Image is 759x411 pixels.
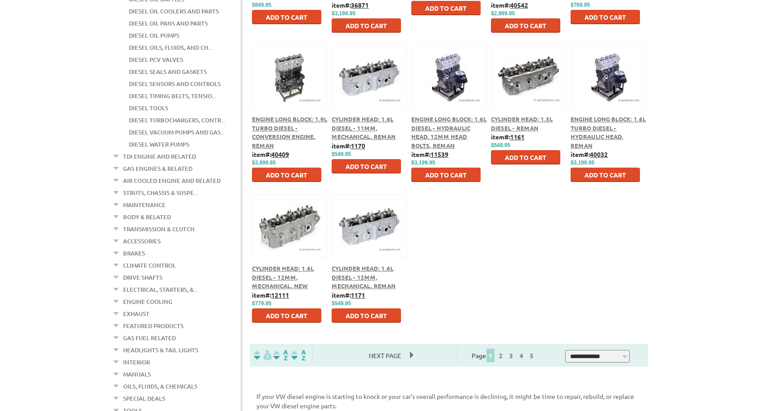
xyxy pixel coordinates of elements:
b: item#: [491,133,524,141]
u: 40032 [590,150,608,158]
span: $769.95 [571,2,590,8]
b: item#: [411,150,448,158]
span: Add to Cart [505,22,546,30]
a: Engine Long Block: 1.6L Diesel - Hydraulic Head, 12mm Head Bolts, Reman [411,115,486,149]
span: $549.95 [332,300,351,307]
span: $3,899.95 [252,160,276,166]
a: Gas Engines & Related [123,163,192,174]
div: Page [457,348,551,363]
b: item#: [252,150,289,158]
span: 1 [486,349,495,362]
a: Air Cooled Engine and Related [123,175,221,186]
span: Add to Cart [584,13,626,21]
b: item#: [571,150,608,158]
button: Add to Cart [411,168,481,182]
a: Engine Cooling [123,296,172,307]
a: Diesel Oil Pumps [129,30,179,41]
u: 1161 [510,133,524,141]
b: item#: [491,1,528,9]
span: $779.95 [252,300,271,307]
a: Cylinder Head: 1.6L Diesel - 12mm, Mechanical, Reman [332,264,396,290]
a: Headlights & Tail Lights [123,344,198,356]
u: 40542 [510,1,528,9]
button: Add to Cart [332,18,401,33]
a: Cylinder Head: 1.5L Diesel - Reman [491,115,553,132]
a: TDI Engine and Related [123,151,196,162]
a: 3 [507,351,515,359]
span: $549.95 [332,151,351,157]
span: Add to Cart [345,311,387,320]
span: Add to Cart [345,22,387,30]
span: $3,199.95 [571,160,594,166]
u: 36871 [351,1,369,9]
img: Sort by Sales Rank [290,350,307,360]
a: 5 [528,351,536,359]
a: Engine Long Block: 1.6L Turbo Diesel - Hydraulic Head, Reman [571,115,646,149]
a: Diesel Timing Belts, Tensio... [129,90,216,102]
span: Add to Cart [425,4,467,12]
span: Add to Cart [505,153,546,161]
a: Exhaust [123,308,149,320]
a: Diesel Oil Coolers and Parts [129,5,219,17]
button: Add to Cart [332,308,401,323]
u: 1170 [351,142,365,150]
span: Add to Cart [266,311,307,320]
a: Body & Related [123,211,171,223]
button: Add to Cart [252,308,321,323]
a: Drive Shafts [123,272,162,283]
a: Diesel Vacuum Pumps and Gas... [129,126,225,138]
a: Transmission & Clutch [123,223,194,235]
span: Cylinder Head: 1.6L Diesel - 11mm, Mechanical, Reman [332,115,396,140]
span: $3,199.95 [411,160,435,166]
a: Diesel Oils, Fluids, and Ch... [129,42,212,53]
button: Add to Cart [491,18,560,33]
a: Featured Products [123,320,183,332]
a: Climate Control [123,260,176,271]
button: Add to Cart [252,168,321,182]
a: Interior [123,356,150,368]
span: Add to Cart [425,171,467,179]
a: Electrical, Starters, &... [123,284,198,295]
button: Add to Cart [252,10,321,24]
span: Add to Cart [584,171,626,179]
a: Struts, Chassis & Suspe... [123,187,198,199]
button: Add to Cart [571,168,640,182]
button: Add to Cart [571,10,640,24]
a: Next Page [360,351,410,359]
a: Diesel Sensors and Controls [129,78,221,90]
span: Next Page [360,349,410,362]
a: Maintenance [123,199,166,211]
a: Diesel Water Pumps [129,138,189,150]
span: Add to Cart [266,171,307,179]
u: 12111 [271,291,289,299]
span: Add to Cart [345,162,387,170]
span: $849.95 [252,2,271,8]
a: 4 [517,351,525,359]
a: Diesel Tools [129,102,168,114]
a: Oils, Fluids, & Chemicals [123,381,197,392]
span: Add to Cart [266,13,307,21]
a: Diesel Oil Pans and Parts [129,17,208,29]
img: filterpricelow.svg [254,350,272,360]
b: item#: [332,1,369,9]
span: $549.95 [491,142,510,148]
u: 40409 [271,150,289,158]
button: Add to Cart [491,150,560,164]
b: item#: [252,291,289,299]
a: Manuals [123,368,151,380]
u: 11539 [431,150,448,158]
button: Add to Cart [411,1,481,15]
a: Cylinder Head: 1.6L Diesel - 12mm, Mechanical, New [252,264,314,290]
a: Brakes [123,247,145,259]
img: Sort by Headline [272,350,290,360]
b: item#: [332,291,365,299]
a: Engine Long Block: 1.9L Turbo Diesel - Conversion Engine, Reman [252,115,327,149]
b: item#: [332,142,365,150]
a: Diesel PCV Valves [129,54,183,65]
